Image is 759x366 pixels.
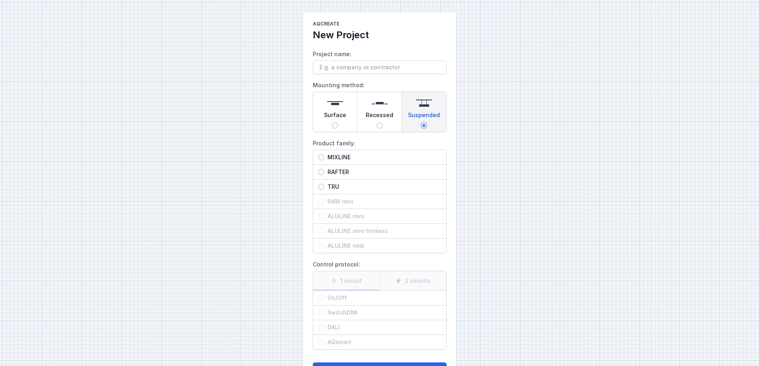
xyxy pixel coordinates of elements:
[372,95,388,111] img: recessed.svg
[324,111,346,122] span: Surface
[408,111,440,122] span: Suspended
[332,122,338,129] input: Surface
[416,95,432,111] img: suspended.svg
[366,111,393,122] span: Recessed
[313,258,447,350] label: Control protocol:
[313,21,447,29] h1: AQcreate
[318,184,324,190] input: TRU
[318,169,324,175] input: RAFTER
[377,122,383,129] input: Recessed
[421,122,427,129] input: Suspended
[327,95,343,111] img: surface.svg
[313,137,447,253] label: Product family:
[313,61,447,74] input: Project name:
[324,153,441,161] span: MIXLINE
[324,168,441,176] span: RAFTER
[318,154,324,160] input: MIXLINE
[324,183,441,191] span: TRU
[313,48,447,74] label: Project name:
[313,29,447,41] h2: New Project
[313,79,447,132] label: Mounting method:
